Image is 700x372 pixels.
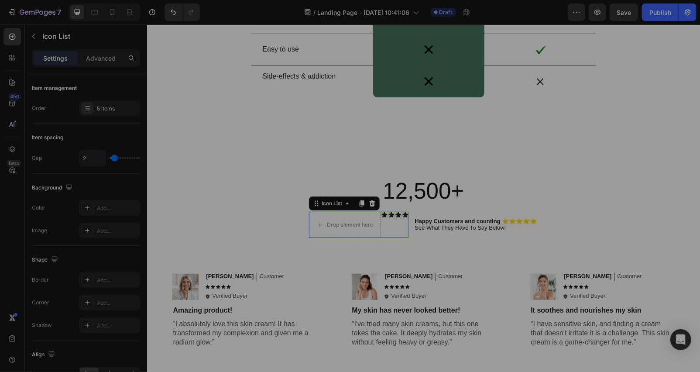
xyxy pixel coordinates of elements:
span: Landing Page - [DATE] 10:41:06 [318,8,410,17]
button: Publish [642,3,679,21]
button: Save [610,3,638,21]
p: Verified Buyer [244,268,280,276]
p: “I've tried many skin creams, but this one takes the cake. It deeply hydrates my skin without fee... [205,295,348,322]
strong: Happy Customers and counting ⭐⭐⭐⭐⭐ [268,193,390,200]
button: 7 [3,3,65,21]
div: Shadow [32,321,52,329]
div: Open Intercom Messenger [670,329,691,350]
div: Gap [32,154,42,162]
p: Icon List [42,31,137,41]
div: Drop element here [180,197,226,204]
div: Icon List [173,175,197,183]
div: Order [32,104,46,112]
p: It soothes and nourishes my skin [384,282,527,291]
p: 12,500+ [16,152,538,181]
div: Beta [7,160,21,167]
div: 450 [8,93,21,100]
img: gempages_571770883585082183-70cb0582-9b84-480e-b244-1173f3b0979c.png [383,249,409,276]
div: Item spacing [32,134,63,141]
div: Rich Text Editor. Editing area: main [267,193,391,208]
div: Shape [32,254,60,266]
img: gempages_571770883585082183-0d14d487-0c57-4c9b-8f83-db30bbc19057.png [204,249,230,276]
p: Amazing product! [26,282,169,291]
span: / [314,8,316,17]
p: Advanced [86,54,116,63]
p: Customer [470,248,495,256]
p: Verified Buyer [65,268,101,276]
div: Add... [97,299,138,307]
div: Color [32,204,45,212]
p: Settings [43,54,68,63]
span: Draft [439,8,453,16]
p: Customer [292,248,316,256]
div: Corner [32,299,49,307]
div: 5 items [97,105,138,113]
p: Verified Buyer [423,268,459,276]
p: “I have sensitive skin, and finding a cream that doesn't irritate it is a challenge. This skin cr... [384,295,527,322]
img: gempages_571770883585082183-a923819b-46f4-4eb0-81c2-ec9c48a342aa.png [276,52,287,62]
div: Add... [97,227,138,235]
iframe: Design area [147,24,700,372]
div: Publish [649,8,671,17]
p: My skin has never looked better! [205,282,348,291]
p: “I absolutely love this skin cream! It has transformed my complexion and given me a radiant glow.” [26,295,169,322]
div: Align [32,349,57,361]
p: Customer [113,248,137,256]
p: [PERSON_NAME] [238,248,286,256]
img: gempages_571770883585082183-5b2778b9-d4c9-4a24-a22e-dc13cd80561e.png [25,249,51,276]
p: See What They Have To Say Below! [268,200,390,207]
p: [PERSON_NAME] [59,248,107,256]
input: Auto [79,150,106,166]
div: Background [32,182,74,194]
div: Undo/Redo [165,3,200,21]
div: Border [32,276,49,284]
p: 7 [57,7,61,17]
span: Save [617,9,631,16]
div: Add... [97,322,138,330]
h2: Rich Text Editor. Editing area: main [15,152,539,182]
div: Add... [97,276,138,284]
p: [PERSON_NAME] [417,248,465,256]
div: Item management [32,84,77,92]
div: Add... [97,204,138,212]
div: Image [32,227,47,234]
